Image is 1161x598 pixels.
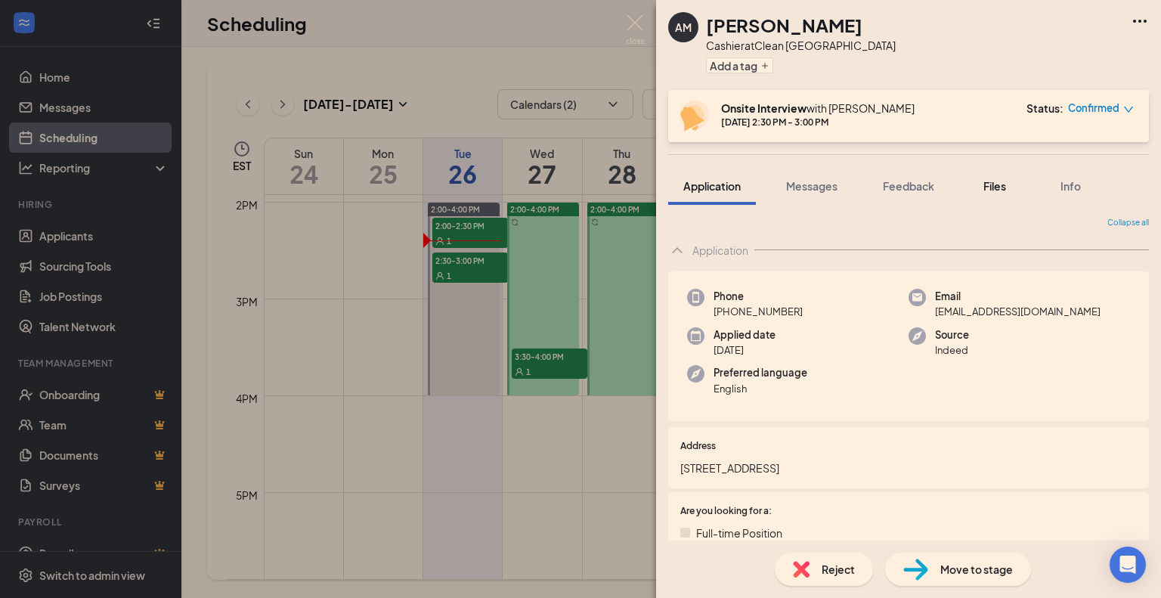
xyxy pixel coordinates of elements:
[706,38,896,53] div: Cashier at Clean [GEOGRAPHIC_DATA]
[935,304,1101,319] span: [EMAIL_ADDRESS][DOMAIN_NAME]
[714,381,807,396] span: English
[822,561,855,578] span: Reject
[714,289,803,304] span: Phone
[1123,104,1134,115] span: down
[683,179,741,193] span: Application
[721,101,807,115] b: Onsite Interview
[721,116,915,129] div: [DATE] 2:30 PM - 3:00 PM
[714,365,807,380] span: Preferred language
[1060,179,1081,193] span: Info
[692,243,748,258] div: Application
[696,525,782,541] span: Full-time Position
[680,439,716,454] span: Address
[940,561,1013,578] span: Move to stage
[935,289,1101,304] span: Email
[935,342,969,358] span: Indeed
[1026,101,1063,116] div: Status :
[706,12,862,38] h1: [PERSON_NAME]
[714,327,776,342] span: Applied date
[1068,101,1119,116] span: Confirmed
[714,342,776,358] span: [DATE]
[935,327,969,342] span: Source
[680,504,772,519] span: Are you looking for a:
[675,20,692,35] div: AM
[680,460,1137,476] span: [STREET_ADDRESS]
[721,101,915,116] div: with [PERSON_NAME]
[760,61,769,70] svg: Plus
[1107,217,1149,229] span: Collapse all
[706,57,773,73] button: PlusAdd a tag
[714,304,803,319] span: [PHONE_NUMBER]
[786,179,837,193] span: Messages
[983,179,1006,193] span: Files
[1131,12,1149,30] svg: Ellipses
[1110,547,1146,583] div: Open Intercom Messenger
[668,241,686,259] svg: ChevronUp
[883,179,934,193] span: Feedback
